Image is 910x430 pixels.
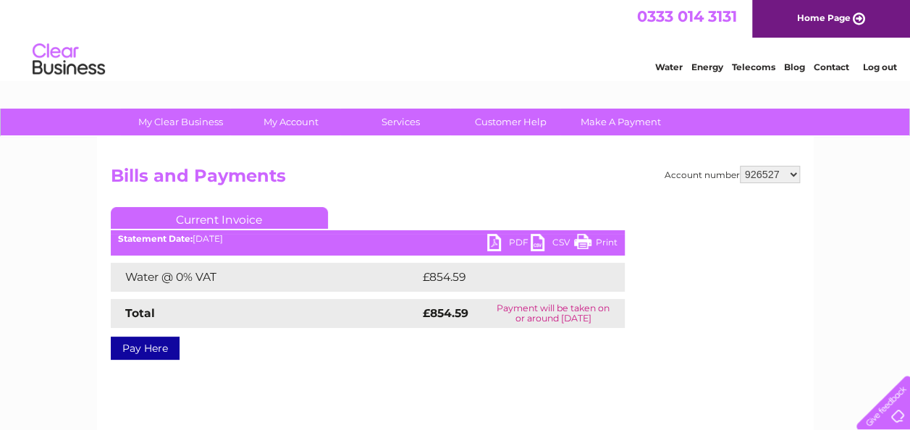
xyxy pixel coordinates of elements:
[561,109,681,135] a: Make A Payment
[111,166,800,193] h2: Bills and Payments
[655,62,683,72] a: Water
[862,62,896,72] a: Log out
[481,299,624,328] td: Payment will be taken on or around [DATE]
[111,234,625,244] div: [DATE]
[784,62,805,72] a: Blog
[118,233,193,244] b: Statement Date:
[114,8,798,70] div: Clear Business is a trading name of Verastar Limited (registered in [GEOGRAPHIC_DATA] No. 3667643...
[574,234,618,255] a: Print
[125,306,155,320] strong: Total
[231,109,350,135] a: My Account
[487,234,531,255] a: PDF
[691,62,723,72] a: Energy
[814,62,849,72] a: Contact
[111,337,180,360] a: Pay Here
[121,109,240,135] a: My Clear Business
[419,263,599,292] td: £854.59
[111,263,419,292] td: Water @ 0% VAT
[341,109,460,135] a: Services
[32,38,106,82] img: logo.png
[665,166,800,183] div: Account number
[732,62,775,72] a: Telecoms
[531,234,574,255] a: CSV
[111,207,328,229] a: Current Invoice
[451,109,570,135] a: Customer Help
[423,306,468,320] strong: £854.59
[637,7,737,25] a: 0333 014 3131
